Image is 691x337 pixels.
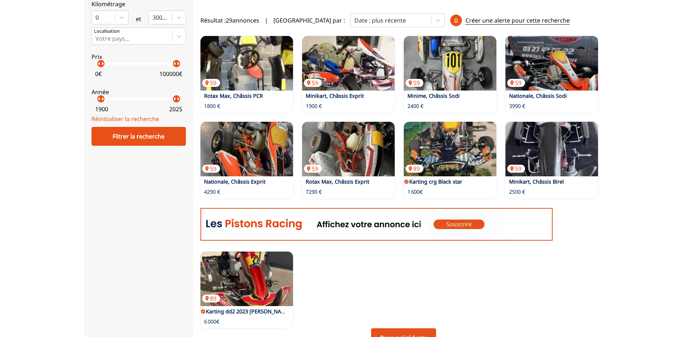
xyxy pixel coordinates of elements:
[304,165,322,173] p: 59
[407,92,460,99] a: Minime, Châssis Sodi
[302,122,395,176] a: Rotax Max, Châssis Exprit59
[200,122,293,176] a: Nationale, Châssis Exprit59
[204,318,219,325] p: 6 000€
[204,178,265,185] a: Nationale, Châssis Exprit
[136,15,141,23] p: et
[202,165,220,173] p: 59
[306,188,322,196] p: 7290 €
[92,88,186,96] p: Année
[505,36,598,91] a: Nationale, Châssis Sodi59
[507,165,525,173] p: 59
[404,122,496,176] a: Karting crg Black star89
[507,79,525,87] p: 59
[404,36,496,91] a: Minime, Châssis Sodi59
[509,103,525,110] p: 3990 €
[95,35,97,42] input: Votre pays...
[200,36,293,91] a: Rotax Max, Châssis PCR59
[509,92,567,99] a: Nationale, Châssis Sodi
[407,188,423,196] p: 1 600€
[174,59,183,68] p: arrow_right
[306,103,322,110] p: 1900 €
[169,105,182,113] p: 2025
[306,92,364,99] a: Minikart, Châssis Exprit
[200,252,293,306] img: Karting dd2 2023 OTK Gillard
[206,308,290,315] a: Karting dd2 2023 [PERSON_NAME]
[466,16,570,25] p: Créer une alerte pour cette recherche
[273,16,345,24] p: [GEOGRAPHIC_DATA] par :
[200,36,293,91] img: Rotax Max, Châssis PCR
[95,95,103,103] p: arrow_left
[204,92,263,99] a: Rotax Max, Châssis PCR
[505,36,598,91] img: Nationale, Châssis Sodi
[509,178,564,185] a: Minikart, Châssis Birel
[95,59,103,68] p: arrow_left
[406,165,423,173] p: 89
[304,79,322,87] p: 59
[98,59,107,68] p: arrow_right
[92,127,186,146] div: Filtrer la recherche
[174,95,183,103] p: arrow_right
[95,70,102,78] p: 0 €
[159,70,182,78] p: 100000 €
[153,14,154,21] input: 300000
[204,188,220,196] p: 4290 €
[202,294,220,302] p: 89
[404,36,496,91] img: Minime, Châssis Sodi
[200,122,293,176] img: Nationale, Châssis Exprit
[409,178,462,185] a: Karting crg Black star
[200,252,293,306] a: Karting dd2 2023 OTK Gillard89
[92,115,159,123] a: Réinitialiser la recherche
[170,95,179,103] p: arrow_left
[509,188,525,196] p: 2500 €
[98,95,107,103] p: arrow_right
[265,16,268,24] span: |
[302,36,395,91] img: Minikart, Châssis Exprit
[406,79,423,87] p: 59
[505,122,598,176] a: Minikart, Châssis Birel59
[170,59,179,68] p: arrow_left
[407,103,423,110] p: 2400 €
[202,79,220,87] p: 59
[302,122,395,176] img: Rotax Max, Châssis Exprit
[404,122,496,176] img: Karting crg Black star
[95,14,97,21] input: 0
[95,105,108,113] p: 1900
[204,103,220,110] p: 1800 €
[94,28,120,35] p: Localisation
[505,122,598,176] img: Minikart, Châssis Birel
[92,53,186,61] p: Prix
[200,16,259,24] span: Résultat : 29 annonces
[306,178,369,185] a: Rotax Max, Châssis Exprit
[302,36,395,91] a: Minikart, Châssis Exprit59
